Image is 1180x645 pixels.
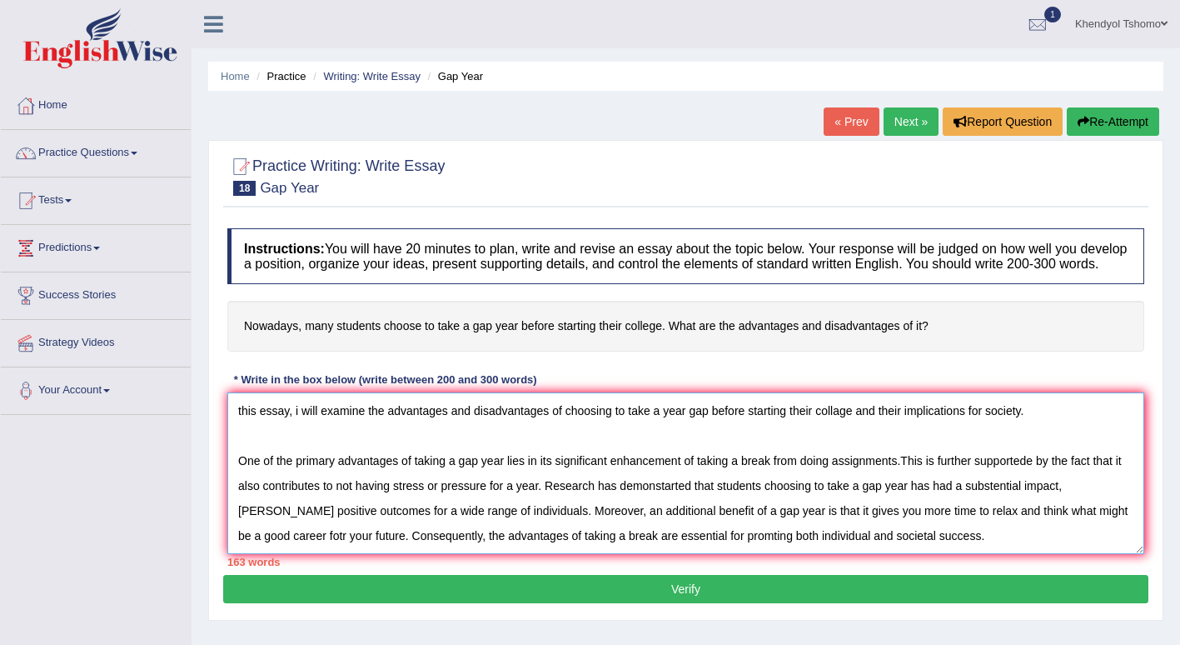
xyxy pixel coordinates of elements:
[1,82,191,124] a: Home
[1,272,191,314] a: Success Stories
[227,554,1144,570] div: 163 words
[1,130,191,172] a: Practice Questions
[824,107,879,136] a: « Prev
[323,70,421,82] a: Writing: Write Essay
[1,320,191,362] a: Strategy Videos
[1067,107,1159,136] button: Re-Attempt
[424,68,483,84] li: Gap Year
[884,107,939,136] a: Next »
[1,177,191,219] a: Tests
[1,225,191,267] a: Predictions
[221,70,250,82] a: Home
[244,242,325,256] b: Instructions:
[223,575,1148,603] button: Verify
[943,107,1063,136] button: Report Question
[1,367,191,409] a: Your Account
[227,372,543,388] div: * Write in the box below (write between 200 and 300 words)
[252,68,306,84] li: Practice
[260,180,319,196] small: Gap Year
[227,154,445,196] h2: Practice Writing: Write Essay
[227,228,1144,284] h4: You will have 20 minutes to plan, write and revise an essay about the topic below. Your response ...
[227,301,1144,352] h4: Nowadays, many students choose to take a gap year before starting their college. What are the adv...
[233,181,256,196] span: 18
[1044,7,1061,22] span: 1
